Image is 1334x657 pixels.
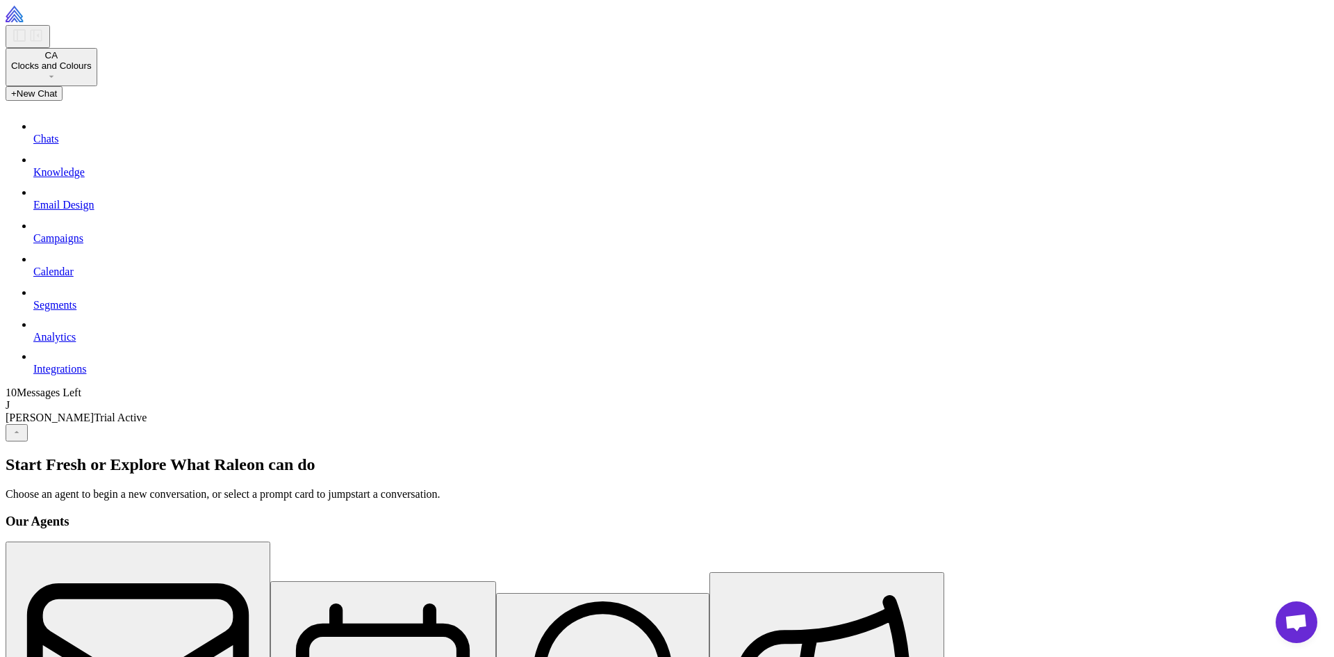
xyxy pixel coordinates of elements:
span: Trial Active [94,412,147,423]
span: Knowledge [33,166,85,178]
span: 10 [6,387,17,398]
span: Email Design [33,199,94,211]
img: Raleon Logo [6,6,108,22]
span: Segments [33,299,76,311]
button: CAClocks and Colours [6,48,97,86]
span: New Chat [17,88,58,99]
span: + [11,88,17,99]
span: Messages Left [17,387,81,398]
button: +New Chat [6,86,63,101]
span: Campaigns [33,232,83,244]
span: Chats [33,133,58,145]
span: Analytics [33,331,76,343]
span: Calendar [33,266,74,277]
span: Clocks and Colours [11,60,92,71]
div: CA [11,50,92,60]
span: Integrations [33,363,86,375]
a: Raleon Logo [6,13,108,24]
span: [PERSON_NAME] [6,412,94,423]
div: Open chat [1276,601,1317,643]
